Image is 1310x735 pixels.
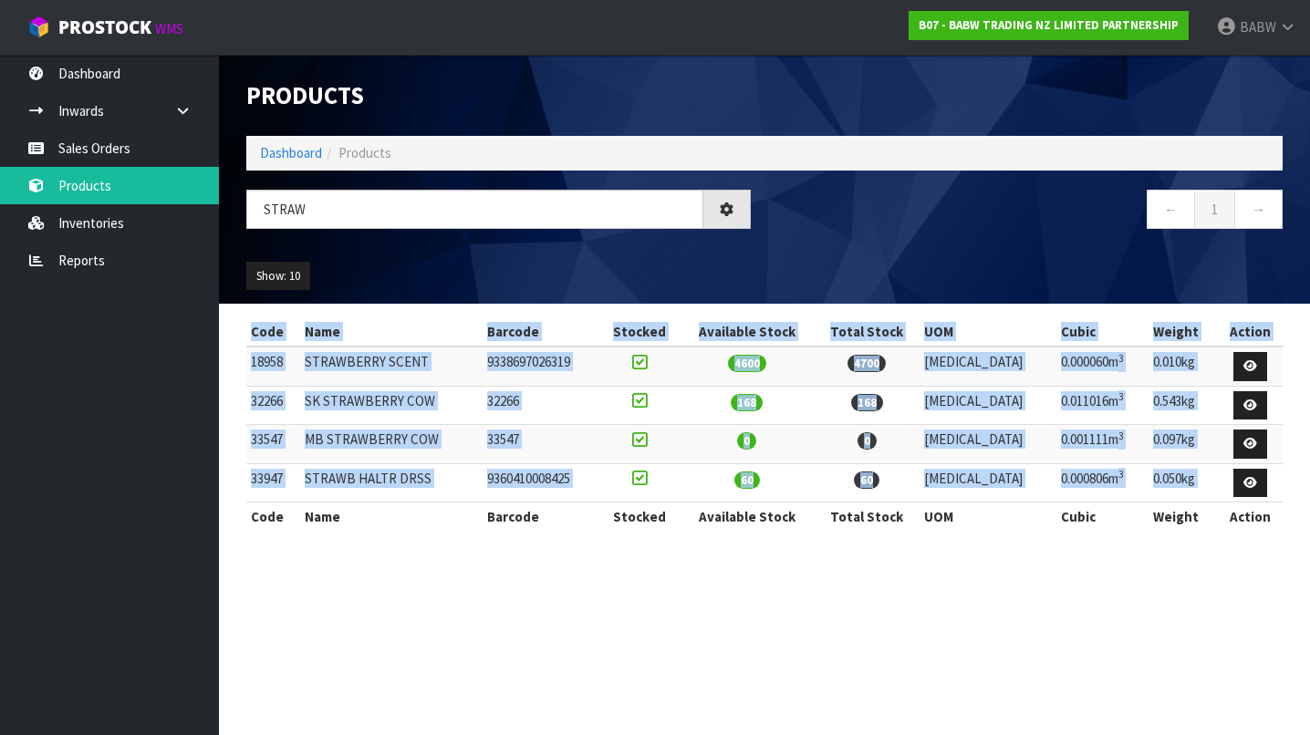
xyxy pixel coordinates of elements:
th: Cubic [1056,502,1149,532]
sup: 3 [1118,390,1124,403]
td: 32266 [246,386,300,425]
td: 33547 [246,425,300,464]
span: 60 [854,471,879,489]
th: Cubic [1056,317,1149,347]
td: 33947 [246,463,300,502]
a: ← [1147,190,1195,229]
td: 0.543kg [1149,386,1219,425]
nav: Page navigation [778,190,1283,234]
img: cube-alt.png [27,16,50,38]
td: 0.011016m [1056,386,1149,425]
span: BABW [1240,18,1276,36]
span: 4600 [728,355,766,372]
th: Stocked [600,317,680,347]
th: Weight [1149,502,1219,532]
a: Dashboard [260,144,322,161]
td: [MEDICAL_DATA] [920,425,1057,464]
td: MB STRAWBERRY COW [300,425,483,464]
a: → [1234,190,1283,229]
td: [MEDICAL_DATA] [920,463,1057,502]
th: UOM [920,317,1057,347]
td: 0.000060m [1056,347,1149,386]
span: 0 [858,432,877,450]
td: [MEDICAL_DATA] [920,386,1057,425]
strong: B07 - BABW TRADING NZ LIMITED PARTNERSHIP [919,17,1179,33]
th: Stocked [600,502,680,532]
span: 0 [737,432,756,450]
h1: Products [246,82,751,109]
td: 0.000806m [1056,463,1149,502]
td: 9338697026319 [483,347,600,386]
span: 168 [851,394,883,411]
th: Code [246,317,300,347]
a: 1 [1194,190,1235,229]
td: 18958 [246,347,300,386]
th: Action [1219,502,1283,532]
td: [MEDICAL_DATA] [920,347,1057,386]
th: Barcode [483,317,600,347]
td: 9360410008425 [483,463,600,502]
td: 0.001111m [1056,425,1149,464]
th: Barcode [483,502,600,532]
span: ProStock [58,16,151,39]
th: Name [300,502,483,532]
span: 4700 [847,355,886,372]
small: WMS [155,20,183,37]
sup: 3 [1118,352,1124,365]
td: 0.097kg [1149,425,1219,464]
th: Available Stock [680,317,815,347]
th: Total Stock [815,317,920,347]
span: 168 [731,394,763,411]
th: Action [1219,317,1283,347]
th: Weight [1149,317,1219,347]
th: UOM [920,502,1057,532]
th: Name [300,317,483,347]
input: Search products [246,190,703,229]
span: Products [338,144,391,161]
td: STRAWBERRY SCENT [300,347,483,386]
td: 32266 [483,386,600,425]
th: Available Stock [680,502,815,532]
td: 0.050kg [1149,463,1219,502]
span: 60 [734,471,760,489]
td: 0.010kg [1149,347,1219,386]
td: STRAWB HALTR DRSS [300,463,483,502]
th: Total Stock [815,502,920,532]
sup: 3 [1118,430,1124,442]
td: 33547 [483,425,600,464]
button: Show: 10 [246,262,310,291]
th: Code [246,502,300,532]
sup: 3 [1118,468,1124,481]
td: SK STRAWBERRY COW [300,386,483,425]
